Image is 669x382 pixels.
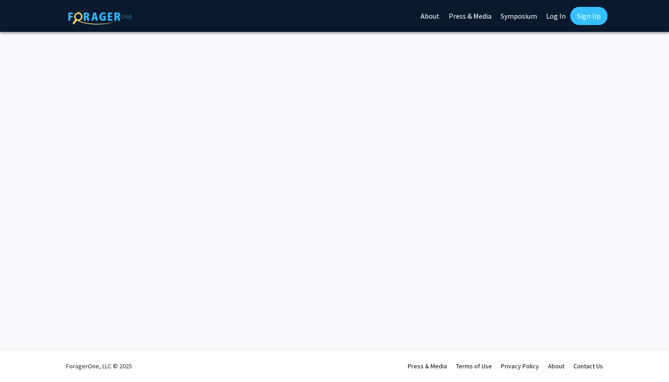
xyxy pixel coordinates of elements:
div: ForagerOne, LLC © 2025 [66,350,132,382]
a: Contact Us [573,362,603,370]
a: Privacy Policy [501,362,539,370]
a: Press & Media [408,362,447,370]
a: Sign Up [570,7,608,25]
a: Terms of Use [456,362,492,370]
a: About [548,362,564,370]
img: ForagerOne Logo [68,9,132,25]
